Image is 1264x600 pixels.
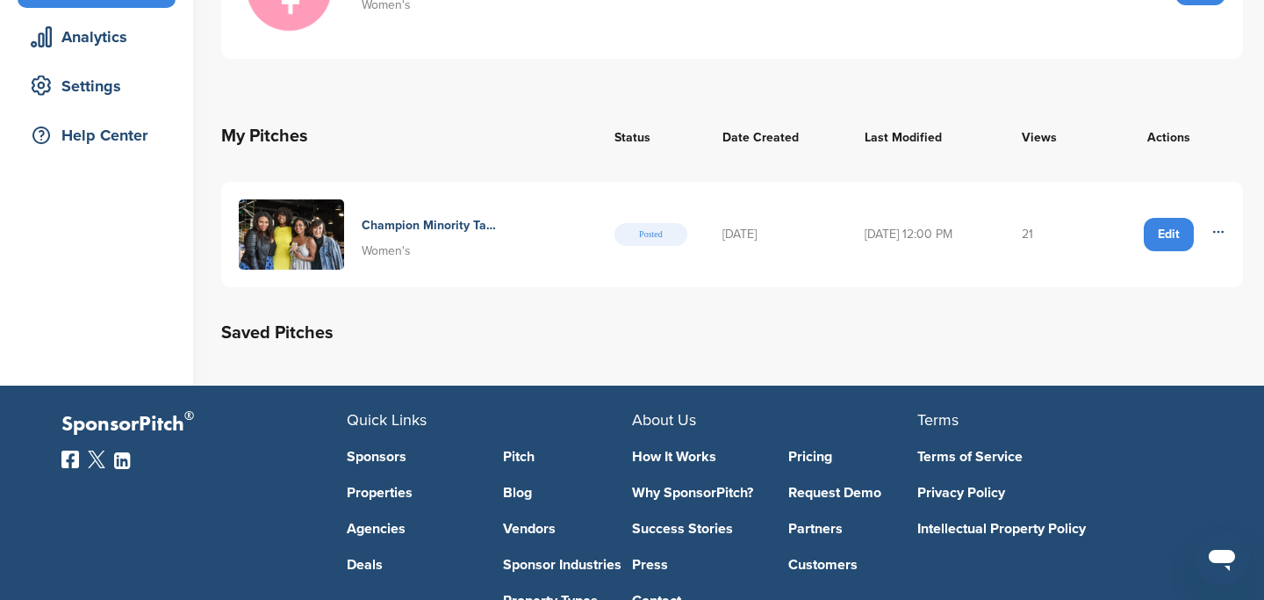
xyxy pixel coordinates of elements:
[917,450,1176,464] a: Terms of Service
[362,216,498,235] h4: Champion Minority Talent In Retail: [GEOGRAPHIC_DATA], [GEOGRAPHIC_DATA] & [GEOGRAPHIC_DATA] 2025
[788,486,918,500] a: Request Demo
[503,486,633,500] a: Blog
[1004,182,1094,287] td: 21
[705,182,847,287] td: [DATE]
[503,558,633,572] a: Sponsor Industries
[347,558,477,572] a: Deals
[917,410,959,430] span: Terms
[788,450,918,464] a: Pricing
[632,522,762,536] a: Success Stories
[788,558,918,572] a: Customers
[61,451,79,468] img: Facebook
[347,486,477,500] a: Properties
[1194,530,1250,586] iframe: Button to launch messaging window
[847,182,1004,287] td: [DATE] 12:00 PM
[347,450,477,464] a: Sponsors
[632,486,762,500] a: Why SponsorPitch?
[221,105,597,168] th: My Pitches
[503,450,633,464] a: Pitch
[1144,218,1194,251] a: Edit
[632,450,762,464] a: How It Works
[221,319,1243,347] h2: Saved Pitches
[917,486,1176,500] a: Privacy Policy
[88,451,105,468] img: Twitter
[597,105,705,168] th: Status
[705,105,847,168] th: Date Created
[632,558,762,572] a: Press
[1004,105,1094,168] th: Views
[347,410,427,430] span: Quick Links
[26,70,176,102] div: Settings
[18,66,176,106] a: Settings
[847,105,1004,168] th: Last Modified
[362,243,411,258] span: Women's
[347,522,477,536] a: Agencies
[788,522,918,536] a: Partners
[18,115,176,155] a: Help Center
[503,522,633,536] a: Vendors
[614,223,687,246] span: Posted
[239,199,579,270] a: Woc brunch 2019 seattle group shot Champion Minority Talent In Retail: [GEOGRAPHIC_DATA], [GEOGRA...
[61,412,347,437] p: SponsorPitch
[239,199,344,270] img: Woc brunch 2019 seattle group shot
[917,522,1176,536] a: Intellectual Property Policy
[632,410,696,430] span: About Us
[26,21,176,53] div: Analytics
[1094,105,1243,168] th: Actions
[26,119,176,151] div: Help Center
[184,405,194,427] span: ®
[18,17,176,57] a: Analytics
